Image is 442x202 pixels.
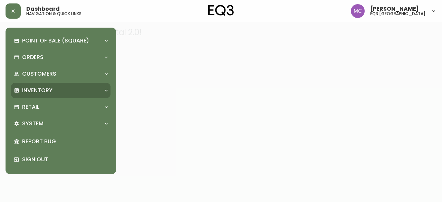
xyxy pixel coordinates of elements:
img: 6dbdb61c5655a9a555815750a11666cc [351,4,365,18]
div: Orders [11,50,110,65]
p: Report Bug [22,138,108,145]
div: System [11,116,110,131]
span: Dashboard [26,6,60,12]
p: Retail [22,103,39,111]
div: Retail [11,99,110,115]
p: System [22,120,44,127]
div: Point of Sale (Square) [11,33,110,48]
div: Customers [11,66,110,81]
p: Point of Sale (Square) [22,37,89,45]
p: Inventory [22,87,52,94]
h5: eq3 [GEOGRAPHIC_DATA] [370,12,425,16]
div: Sign Out [11,151,110,169]
p: Customers [22,70,56,78]
img: logo [208,5,234,16]
div: Report Bug [11,133,110,151]
div: Inventory [11,83,110,98]
p: Orders [22,54,44,61]
h5: navigation & quick links [26,12,81,16]
p: Sign Out [22,156,108,163]
span: [PERSON_NAME] [370,6,419,12]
